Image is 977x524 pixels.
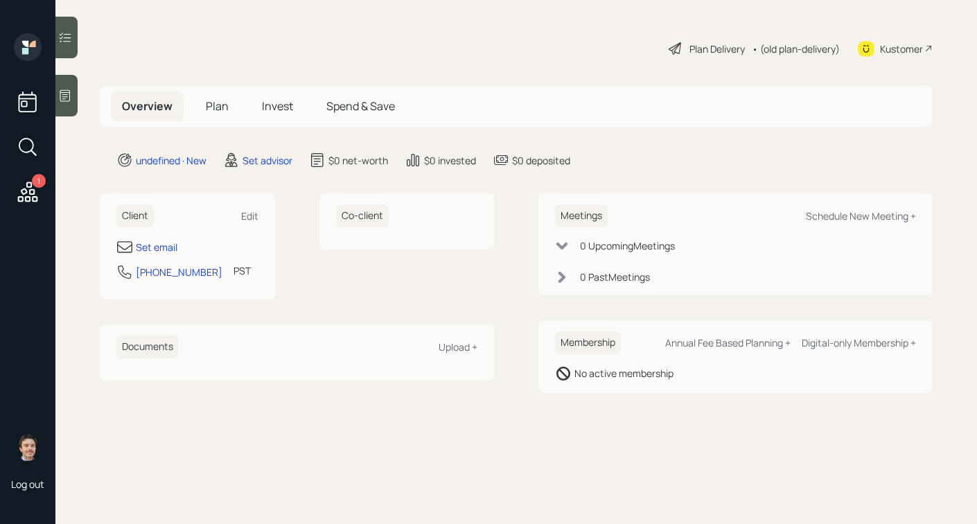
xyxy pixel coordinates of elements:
[32,174,46,188] div: 1
[136,265,222,279] div: [PHONE_NUMBER]
[336,204,389,227] h6: Co-client
[328,153,388,168] div: $0 net-worth
[241,209,258,222] div: Edit
[136,153,206,168] div: undefined · New
[574,366,674,381] div: No active membership
[665,336,791,349] div: Annual Fee Based Planning +
[439,340,477,353] div: Upload +
[326,98,395,114] span: Spend & Save
[243,153,292,168] div: Set advisor
[806,209,916,222] div: Schedule New Meeting +
[555,331,621,354] h6: Membership
[262,98,293,114] span: Invest
[11,478,44,491] div: Log out
[580,238,675,253] div: 0 Upcoming Meeting s
[689,42,745,56] div: Plan Delivery
[580,270,650,284] div: 0 Past Meeting s
[136,240,177,254] div: Set email
[116,204,154,227] h6: Client
[512,153,570,168] div: $0 deposited
[802,336,916,349] div: Digital-only Membership +
[752,42,840,56] div: • (old plan-delivery)
[206,98,229,114] span: Plan
[424,153,476,168] div: $0 invested
[555,204,608,227] h6: Meetings
[14,433,42,461] img: robby-grisanti-headshot.png
[122,98,173,114] span: Overview
[116,335,179,358] h6: Documents
[880,42,923,56] div: Kustomer
[234,263,251,278] div: PST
